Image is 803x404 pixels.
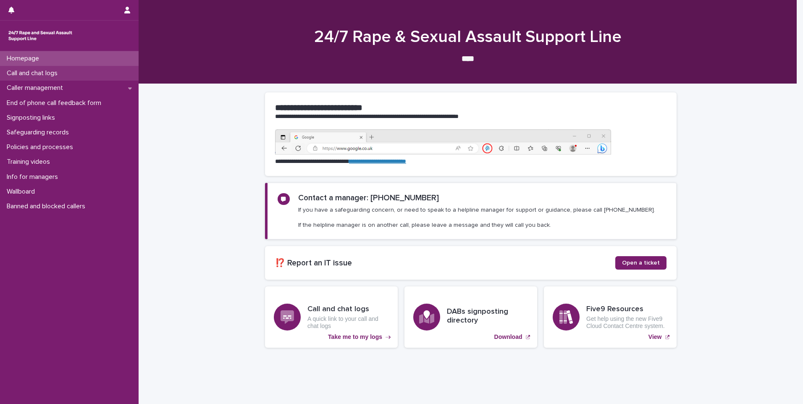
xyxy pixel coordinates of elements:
[447,307,528,325] h3: DABs signposting directory
[3,84,70,92] p: Caller management
[3,143,80,151] p: Policies and processes
[615,256,667,270] a: Open a ticket
[298,206,655,229] p: If you have a safeguarding concern, or need to speak to a helpline manager for support or guidanc...
[586,315,668,330] p: Get help using the new Five9 Cloud Contact Centre system.
[265,286,398,348] a: Take me to my logs
[275,258,615,268] h2: ⁉️ Report an IT issue
[494,333,522,341] p: Download
[404,286,537,348] a: Download
[307,305,389,314] h3: Call and chat logs
[3,202,92,210] p: Banned and blocked callers
[586,305,668,314] h3: Five9 Resources
[3,158,57,166] p: Training videos
[307,315,389,330] p: A quick link to your call and chat logs
[3,129,76,136] p: Safeguarding records
[3,69,64,77] p: Call and chat logs
[3,99,108,107] p: End of phone call feedback form
[544,286,677,348] a: View
[3,55,46,63] p: Homepage
[7,27,74,44] img: rhQMoQhaT3yELyF149Cw
[648,333,662,341] p: View
[298,193,439,203] h2: Contact a manager: [PHONE_NUMBER]
[3,188,42,196] p: Wallboard
[275,129,611,155] img: https%3A%2F%2Fcdn.document360.io%2F0deca9d6-0dac-4e56-9e8f-8d9979bfce0e%2FImages%2FDocumentation%...
[262,27,674,47] h1: 24/7 Rape & Sexual Assault Support Line
[3,114,62,122] p: Signposting links
[3,173,65,181] p: Info for managers
[328,333,382,341] p: Take me to my logs
[622,260,660,266] span: Open a ticket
